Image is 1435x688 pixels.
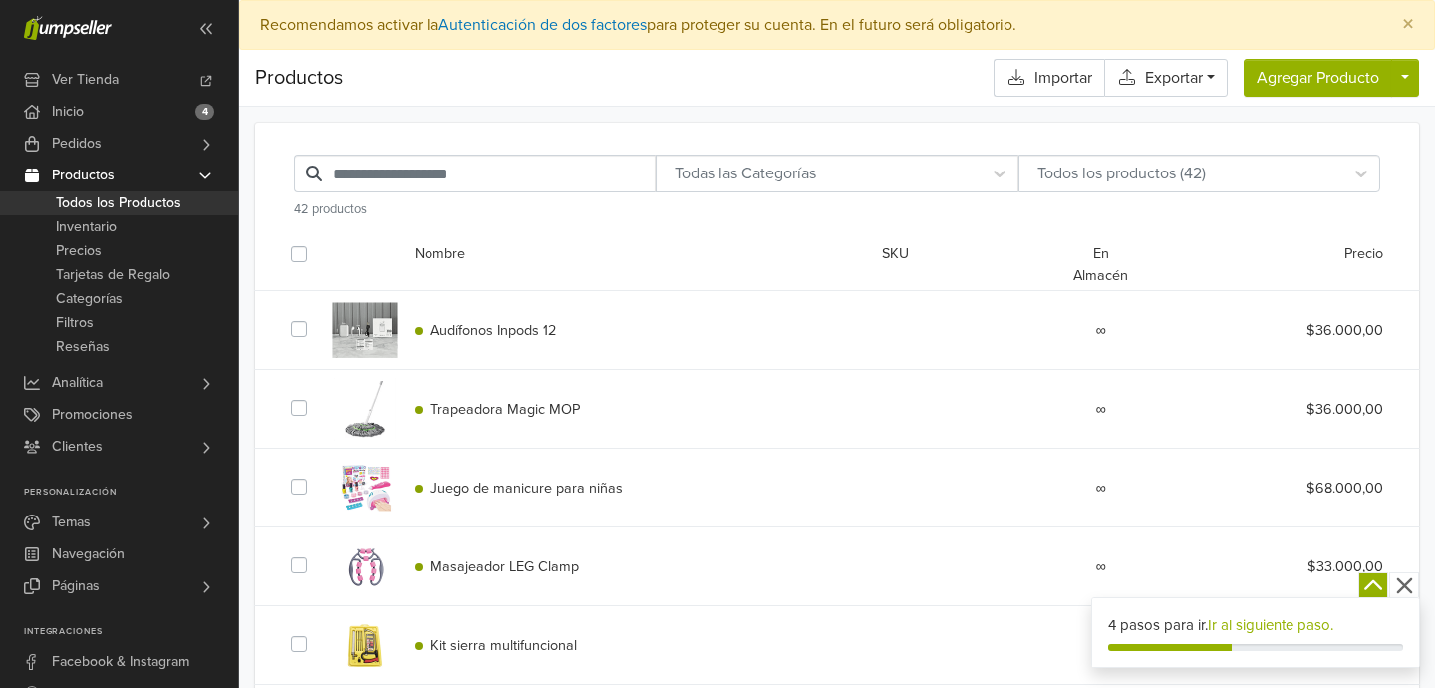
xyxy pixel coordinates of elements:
span: Analítica [52,367,103,399]
span: Kit sierra multifuncional [430,637,577,654]
span: 4 [195,104,214,120]
span: Inventario [56,215,117,239]
div: ∞ [1054,399,1148,421]
span: Productos [255,63,343,93]
div: Nombre [400,243,867,286]
span: Productos [52,160,115,191]
div: ∞ [1054,320,1148,342]
div: $36.000,00 [1211,399,1398,421]
span: Facebook & Instagram [52,646,189,678]
span: Páginas [52,570,100,602]
span: Trapeadora Magic MOP [430,401,580,418]
a: Trapeadora Magic MOP [415,401,580,418]
span: Reseñas [56,335,110,359]
a: Juego de manicure para niñas [415,480,623,497]
a: Autenticación de dos factores [438,15,647,35]
div: ∞ [1054,556,1148,578]
button: Agregar Producto [1244,59,1392,97]
span: Tarjetas de Regalo [56,263,170,287]
span: Filtros [56,311,94,335]
span: Navegación [52,538,125,570]
a: Ir al siguiente paso. [1208,616,1333,634]
div: ∞ [1054,635,1148,657]
span: Precios [56,239,102,263]
p: Personalización [24,487,238,499]
div: Kit sierra multifuncional∞$27.000,00 [291,605,1383,684]
div: $36.000,00 [1211,320,1398,342]
span: Audífonos Inpods 12 [430,322,556,339]
span: Temas [52,507,91,538]
span: Juego de manicure para niñas [430,480,623,497]
div: ∞ [1054,478,1148,500]
div: Precio [1211,243,1398,286]
div: Trapeadora Magic MOP∞$36.000,00 [291,369,1383,448]
span: Pedidos [52,128,102,160]
div: $33.000,00 [1211,556,1398,578]
div: 4 pasos para ir. [1108,614,1403,637]
div: En Almacén [1054,243,1148,286]
a: Masajeador LEG Clamp [415,558,579,575]
div: Juego de manicure para niñas∞$68.000,00 [291,448,1383,526]
span: Clientes [52,431,103,463]
span: Masajeador LEG Clamp [430,558,579,575]
span: Inicio [52,96,84,128]
span: 42 productos [294,201,367,217]
a: Importar [994,59,1104,97]
div: Masajeador LEG Clamp∞$33.000,00 [291,526,1383,605]
button: Close [1382,1,1434,49]
span: Categorías [56,287,123,311]
span: Promociones [52,399,133,431]
a: Kit sierra multifuncional [415,637,577,654]
span: Ver Tienda [52,64,119,96]
a: Exportar [1104,59,1228,97]
a: Audífonos Inpods 12 [415,322,556,339]
span: × [1402,10,1414,39]
div: $68.000,00 [1211,478,1398,500]
span: Todos los Productos [56,191,181,215]
div: Todos los productos (42) [1029,162,1333,185]
div: Audífonos Inpods 12∞$36.000,00 [291,290,1383,369]
div: SKU [867,243,1054,286]
p: Integraciones [24,626,238,638]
